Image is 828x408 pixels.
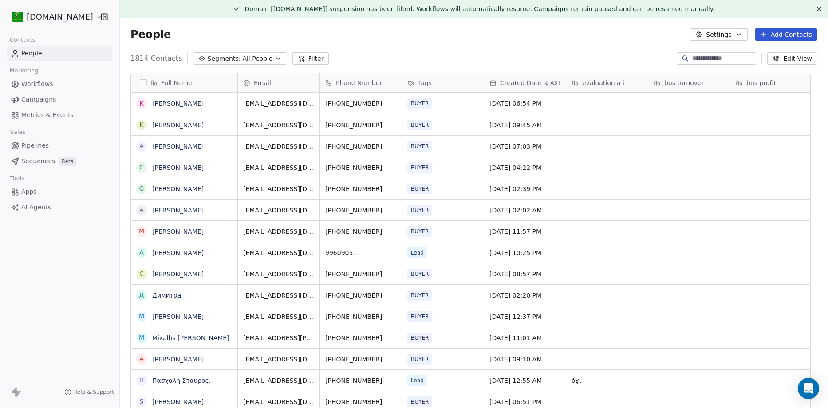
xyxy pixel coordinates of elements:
[139,376,144,385] div: Π
[325,248,396,257] span: 99609051
[12,12,23,22] img: 439216937_921727863089572_7037892552807592703_n%20(1).jpg
[243,333,314,342] span: [EMAIL_ADDRESS][PERSON_NAME][DOMAIN_NAME]
[11,9,95,24] button: [DOMAIN_NAME]
[243,248,314,257] span: [EMAIL_ADDRESS][DOMAIN_NAME]
[59,157,76,166] span: Beta
[320,73,402,92] div: Phone Number
[243,270,314,279] span: [EMAIL_ADDRESS][DOMAIN_NAME]
[648,73,730,92] div: bus turnover
[484,73,566,92] div: Created DateAST
[139,163,144,172] div: c
[152,313,204,320] a: [PERSON_NAME]
[325,184,396,193] span: [PHONE_NUMBER]
[500,78,541,87] span: Created Date
[418,78,432,87] span: Tags
[244,5,714,12] span: Domain [[DOMAIN_NAME]] suspension has been lifted. Workflows will automatically resume. Campaigns...
[243,312,314,321] span: [EMAIL_ADDRESS][DOMAIN_NAME]
[582,78,624,87] span: evaluation a i
[243,291,314,300] span: [EMAIL_ADDRESS][DOMAIN_NAME]
[664,78,704,87] span: bus turnover
[402,73,484,92] div: Tags
[152,122,204,129] a: [PERSON_NAME]
[489,312,560,321] span: [DATE] 12:37 PM
[64,388,114,396] a: Help & Support
[690,28,747,41] button: Settings
[139,184,144,193] div: G
[325,142,396,151] span: [PHONE_NUMBER]
[7,138,112,153] a: Pipelines
[407,247,427,258] span: Lead
[407,98,432,109] span: BUYER
[7,184,112,199] a: Apps
[6,126,29,139] span: Sales
[489,333,560,342] span: [DATE] 11:01 AM
[325,99,396,108] span: [PHONE_NUMBER]
[407,375,427,386] span: Lead
[139,120,143,129] div: K
[407,396,432,407] span: BUYER
[21,187,37,196] span: Apps
[152,207,204,214] a: [PERSON_NAME]
[238,73,319,92] div: Email
[243,184,314,193] span: [EMAIL_ADDRESS][DOMAIN_NAME]
[489,121,560,129] span: [DATE] 09:45 AM
[243,206,314,215] span: [EMAIL_ADDRESS][DOMAIN_NAME]
[566,73,648,92] div: evaluation a i
[325,291,396,300] span: [PHONE_NUMBER]
[130,28,171,41] span: People
[139,354,144,364] div: A
[152,271,204,278] a: [PERSON_NAME]
[407,226,432,237] span: BUYER
[755,28,817,41] button: Add Contacts
[139,99,143,108] div: Κ
[139,227,144,236] div: M
[207,54,241,63] span: Segments:
[489,270,560,279] span: [DATE] 08:57 PM
[152,292,181,299] a: Димитра
[21,141,49,150] span: Pipelines
[572,376,643,385] span: όχι
[325,163,396,172] span: [PHONE_NUMBER]
[21,110,74,120] span: Metrics & Events
[325,376,396,385] span: [PHONE_NUMBER]
[21,203,51,212] span: AI Agents
[6,64,42,77] span: Marketing
[243,355,314,364] span: [EMAIL_ADDRESS][DOMAIN_NAME]
[746,78,776,87] span: bus profit
[489,397,560,406] span: [DATE] 06:51 PM
[407,269,432,279] span: BUYER
[130,53,182,64] span: 1814 Contacts
[242,54,272,63] span: All People
[152,334,229,341] a: Mixalhs [PERSON_NAME]
[489,163,560,172] span: [DATE] 04:22 PM
[767,52,817,65] button: Edit View
[325,333,396,342] span: [PHONE_NUMBER]
[73,388,114,396] span: Help & Support
[161,78,192,87] span: Full Name
[152,356,204,363] a: [PERSON_NAME]
[243,163,314,172] span: [EMAIL_ADDRESS][DOMAIN_NAME]
[7,200,112,215] a: AI Agents
[407,184,432,194] span: BUYER
[139,205,144,215] div: A
[139,312,144,321] div: M
[152,100,204,107] a: [PERSON_NAME]
[407,141,432,152] span: BUYER
[489,355,560,364] span: [DATE] 09:10 AM
[254,78,271,87] span: Email
[325,270,396,279] span: [PHONE_NUMBER]
[407,333,432,343] span: BUYER
[6,33,39,47] span: Contacts
[139,333,144,342] div: M
[152,164,204,171] a: [PERSON_NAME]
[152,398,204,405] a: [PERSON_NAME]
[152,228,204,235] a: [PERSON_NAME]
[489,142,560,151] span: [DATE] 07:03 PM
[798,378,819,399] div: Open Intercom Messenger
[407,311,432,322] span: BUYER
[407,162,432,173] span: BUYER
[7,77,112,91] a: Workflows
[489,248,560,257] span: [DATE] 10:25 PM
[407,354,432,365] span: BUYER
[489,291,560,300] span: [DATE] 02:20 PM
